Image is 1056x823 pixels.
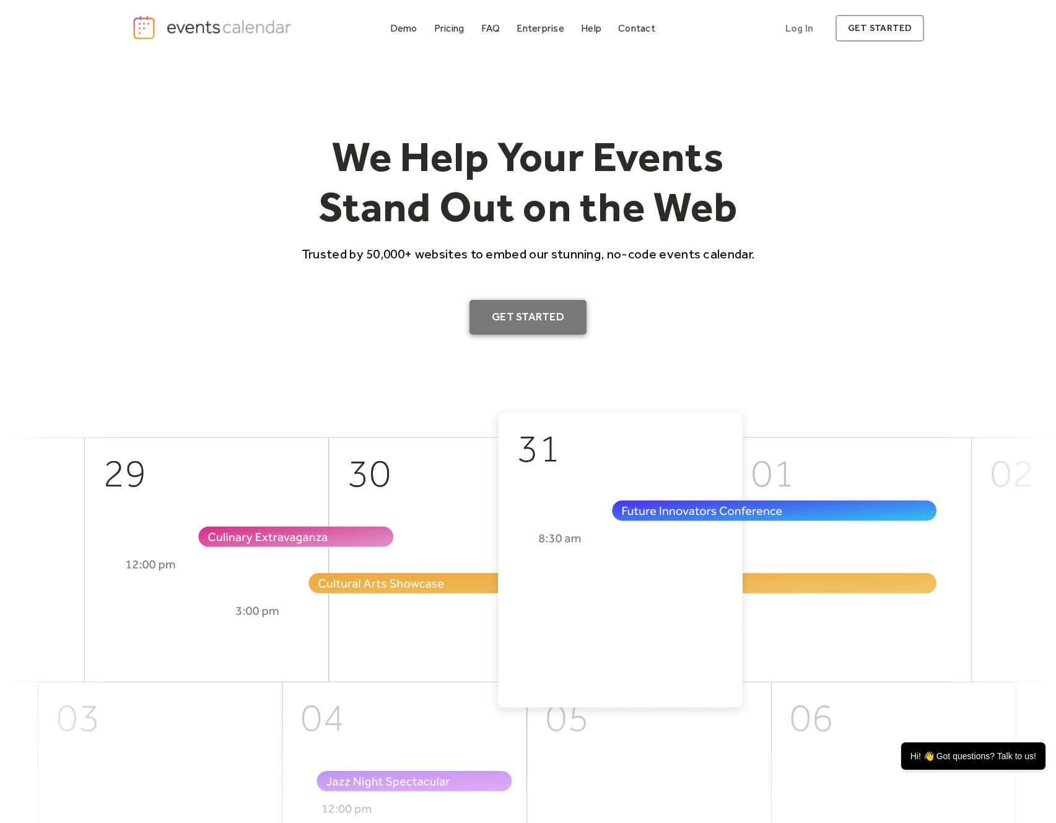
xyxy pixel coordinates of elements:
[476,20,505,37] a: FAQ
[512,20,569,37] a: Enterprise
[613,20,660,37] a: Contact
[385,20,422,37] a: Demo
[390,25,417,32] div: Demo
[618,25,655,32] div: Contact
[132,15,295,40] a: home
[576,20,606,37] a: Help
[581,25,601,32] div: Help
[517,25,564,32] div: Enterprise
[836,15,924,42] a: get started
[773,15,826,42] a: Log In
[429,20,469,37] a: Pricing
[469,300,587,335] a: Get Started
[481,25,500,32] div: FAQ
[290,131,766,232] h1: We Help Your Events Stand Out on the Web
[434,25,465,32] div: Pricing
[290,245,766,263] p: Trusted by 50,000+ websites to embed our stunning, no-code events calendar.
